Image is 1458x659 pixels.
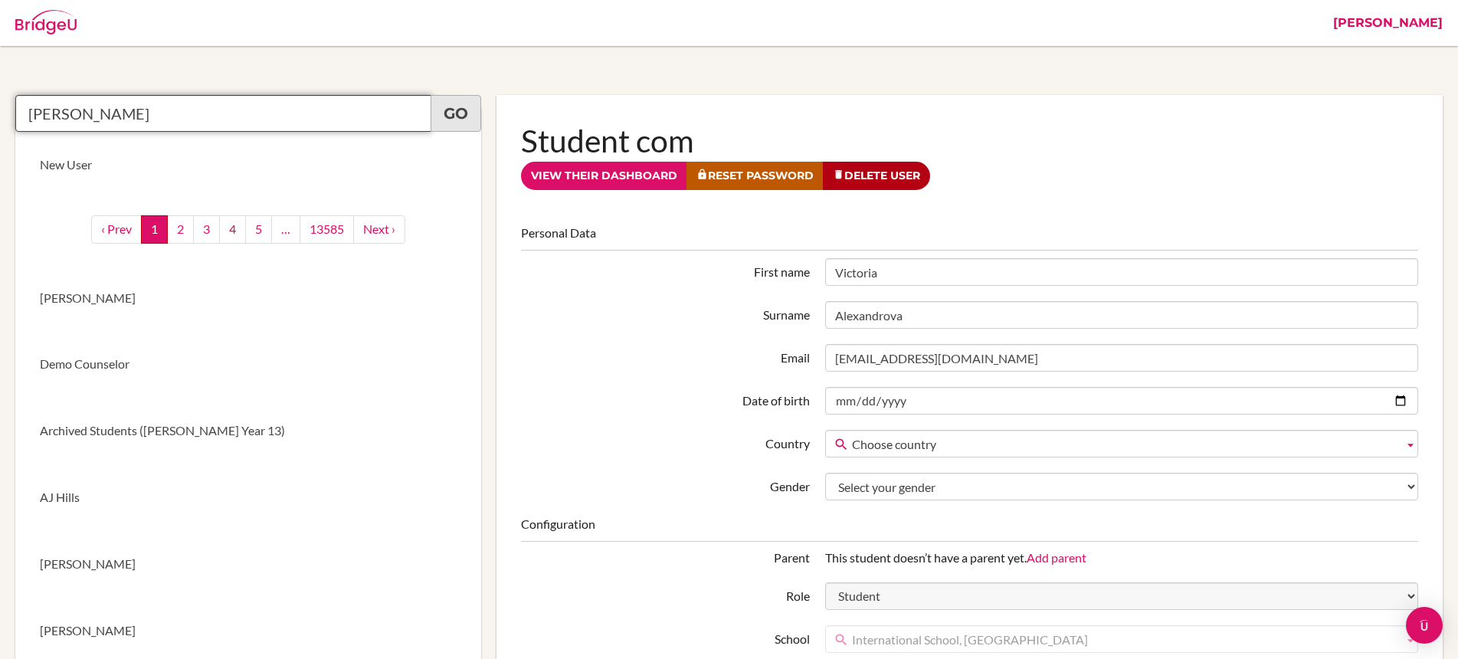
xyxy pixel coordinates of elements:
a: Go [431,95,481,132]
a: ‹ Prev [91,215,142,244]
a: 13585 [300,215,354,244]
div: Open Intercom Messenger [1406,607,1443,644]
legend: Configuration [521,516,1418,542]
label: Role [513,582,817,605]
a: [PERSON_NAME] [15,265,481,332]
label: Date of birth [513,387,817,410]
h1: Student com [521,120,1418,162]
a: [PERSON_NAME] [15,531,481,598]
legend: Personal Data [521,225,1418,251]
label: Email [513,344,817,367]
a: next [353,215,405,244]
a: AJ Hills [15,464,481,531]
div: This student doesn’t have a parent yet. [817,549,1426,567]
a: … [271,215,300,244]
div: Parent [513,549,817,567]
label: Gender [513,473,817,496]
a: 5 [245,215,272,244]
a: 4 [219,215,246,244]
a: Archived Students ([PERSON_NAME] Year 13) [15,398,481,464]
img: Bridge-U [15,10,77,34]
input: Quicksearch user [15,95,431,132]
a: Delete User [823,162,930,190]
a: 2 [167,215,194,244]
a: View their dashboard [521,162,687,190]
a: New User [15,132,481,198]
label: First name [513,258,817,281]
label: School [513,625,817,648]
a: Reset Password [686,162,824,190]
a: 3 [193,215,220,244]
a: Add parent [1027,550,1086,565]
span: Choose country [852,431,1397,458]
span: International School, [GEOGRAPHIC_DATA] [852,626,1397,654]
a: Demo Counselor [15,331,481,398]
label: Surname [513,301,817,324]
label: Country [513,430,817,453]
a: 1 [141,215,168,244]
